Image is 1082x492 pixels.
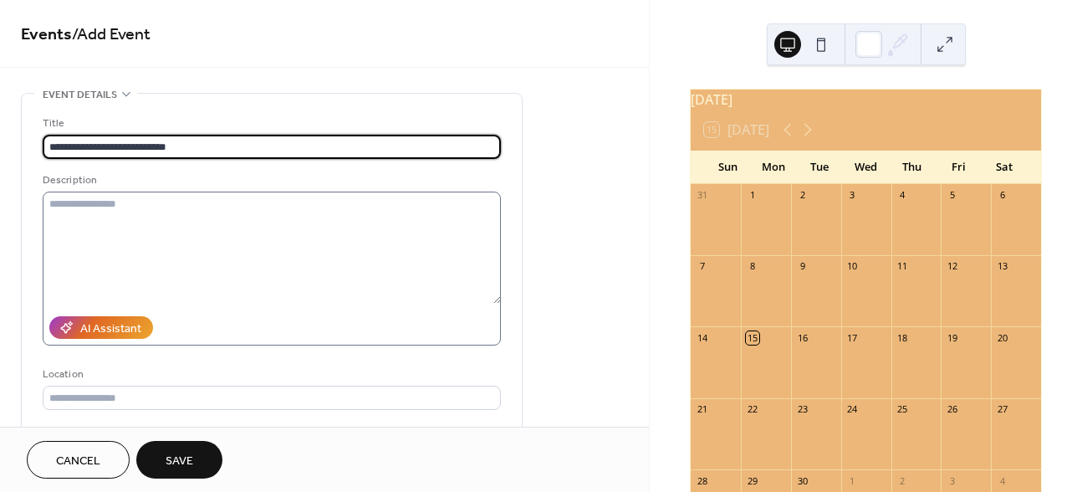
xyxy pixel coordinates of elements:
div: 18 [896,331,909,344]
div: Mon [751,151,797,184]
div: 9 [796,260,809,273]
div: 16 [796,331,809,344]
div: 21 [696,403,708,416]
a: Events [21,18,72,51]
div: 3 [946,474,958,487]
span: Link to Google Maps [63,424,155,442]
span: Cancel [56,453,100,470]
span: / Add Event [72,18,151,51]
div: 22 [746,403,758,416]
div: 23 [796,403,809,416]
div: Fri [936,151,982,184]
div: Description [43,172,498,189]
span: Event details [43,86,117,104]
div: 28 [696,474,708,487]
div: 30 [796,474,809,487]
div: 7 [696,260,708,273]
div: 5 [946,189,958,202]
div: Thu [889,151,935,184]
div: 24 [846,403,859,416]
div: 1 [746,189,758,202]
div: Title [43,115,498,132]
div: Sat [982,151,1028,184]
div: 12 [946,260,958,273]
div: 31 [696,189,708,202]
div: 25 [896,403,909,416]
div: 29 [746,474,758,487]
span: Save [166,453,193,470]
button: AI Assistant [49,316,153,339]
div: 26 [946,403,958,416]
div: 14 [696,331,708,344]
div: 27 [996,403,1008,416]
div: Sun [704,151,750,184]
div: 19 [946,331,958,344]
div: 13 [996,260,1008,273]
div: 15 [746,331,758,344]
div: 8 [746,260,758,273]
div: Location [43,366,498,383]
div: 20 [996,331,1008,344]
div: 4 [996,474,1008,487]
div: 2 [896,474,909,487]
div: 3 [846,189,859,202]
div: [DATE] [691,90,1041,110]
div: 17 [846,331,859,344]
div: 4 [896,189,909,202]
div: 10 [846,260,859,273]
div: Tue [797,151,843,184]
div: AI Assistant [80,320,141,338]
div: 6 [996,189,1008,202]
div: 11 [896,260,909,273]
div: Wed [843,151,889,184]
button: Save [136,441,222,479]
div: 1 [846,474,859,487]
button: Cancel [27,441,130,479]
div: 2 [796,189,809,202]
